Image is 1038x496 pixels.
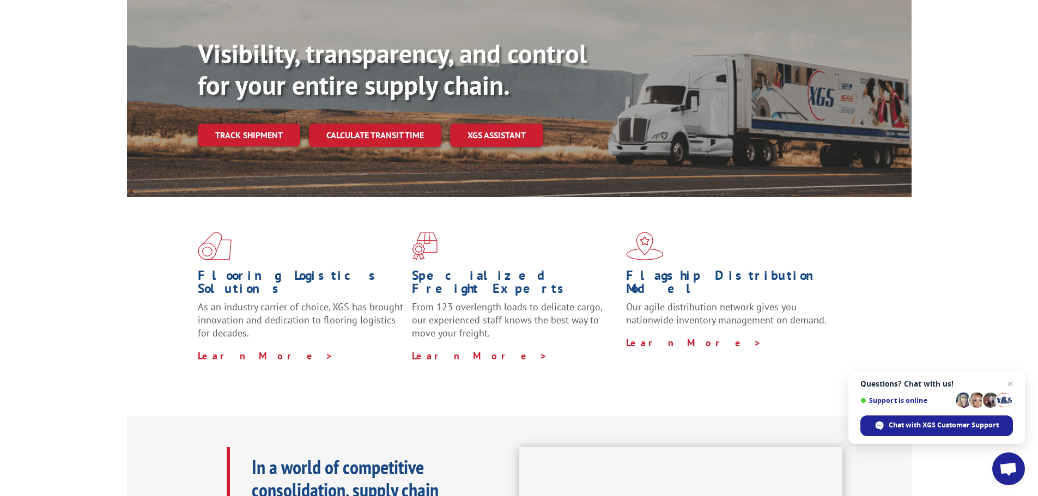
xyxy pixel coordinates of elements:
[198,269,404,301] h1: Flooring Logistics Solutions
[626,269,832,301] h1: Flagship Distribution Model
[198,350,333,362] a: Learn More >
[626,301,827,326] span: Our agile distribution network gives you nationwide inventory management on demand.
[626,232,664,260] img: xgs-icon-flagship-distribution-model-red
[412,301,618,349] p: From 123 overlength loads to delicate cargo, our experienced staff knows the best way to move you...
[412,269,618,301] h1: Specialized Freight Experts
[198,301,403,339] span: As an industry carrier of choice, XGS has brought innovation and dedication to flooring logistics...
[860,379,1013,388] span: Questions? Chat with us!
[198,36,587,102] b: Visibility, transparency, and control for your entire supply chain.
[450,124,543,147] a: XGS ASSISTANT
[860,415,1013,436] span: Chat with XGS Customer Support
[309,124,441,147] a: Calculate transit time
[626,336,762,349] a: Learn More >
[992,452,1025,485] a: Open chat
[412,350,548,362] a: Learn More >
[198,232,232,260] img: xgs-icon-total-supply-chain-intelligence-red
[412,232,438,260] img: xgs-icon-focused-on-flooring-red
[860,396,952,405] span: Support is online
[889,420,999,430] span: Chat with XGS Customer Support
[198,124,300,146] a: Track shipment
